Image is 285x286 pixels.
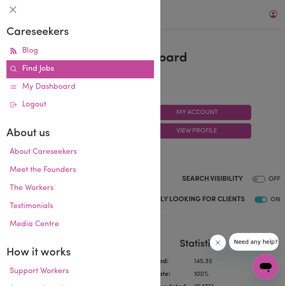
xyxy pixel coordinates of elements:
[6,180,154,198] a: The Workers
[6,263,154,281] a: Support Workers
[253,254,279,280] iframe: Button to launch messaging window
[6,60,154,78] a: Find Jobs
[6,42,154,60] a: Blog
[6,96,154,114] a: Logout
[6,26,154,39] h2: Careseekers
[6,143,154,161] a: About Careseekers
[6,246,154,259] h2: How it works
[229,233,279,251] iframe: Message from company
[210,235,226,251] iframe: Close message
[6,78,154,96] a: My Dashboard
[6,216,154,234] a: Media Centre
[6,161,154,180] a: Meet the Founders
[6,198,154,216] a: Testimonials
[6,127,154,140] h2: About us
